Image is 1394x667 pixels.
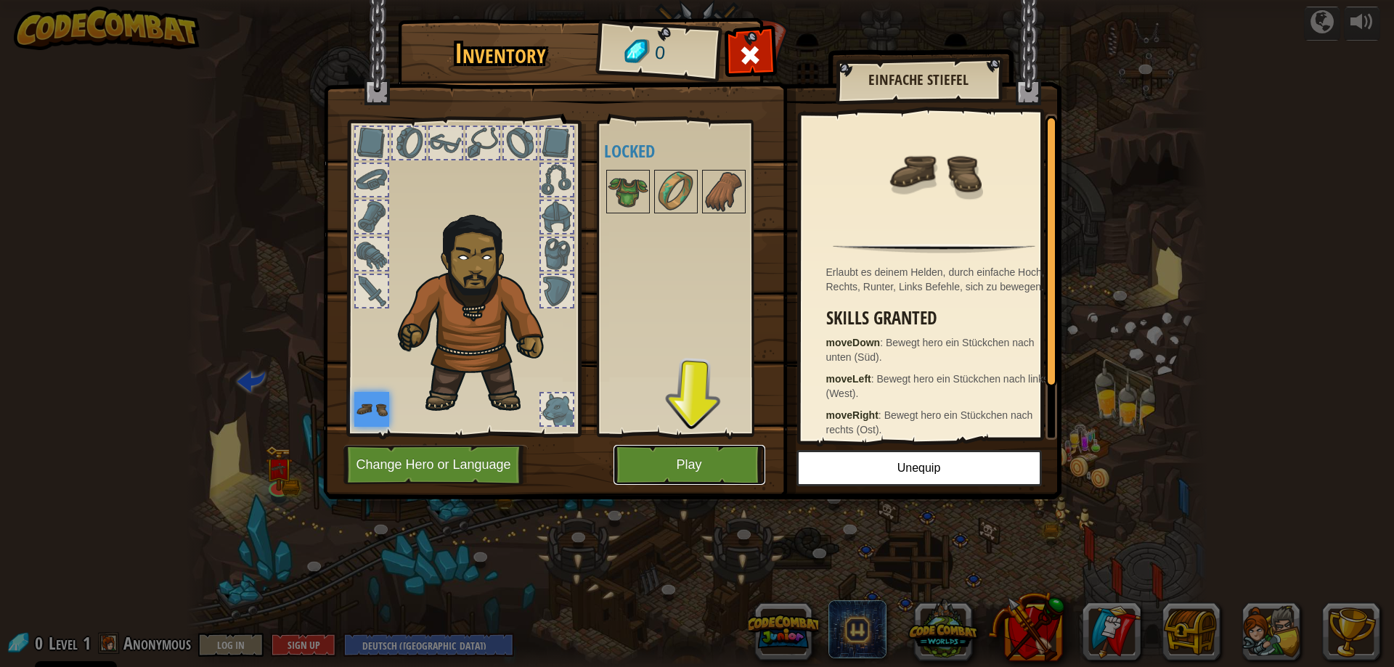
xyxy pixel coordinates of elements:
[826,337,881,348] strong: moveDown
[826,265,1050,294] div: Erlaubt es deinem Helden, durch einfache Hoch, Rechts, Runter, Links Befehle, sich zu bewegen.
[826,409,879,421] strong: moveRight
[604,142,786,160] h4: Locked
[880,337,886,348] span: :
[653,40,666,67] span: 0
[826,337,1035,363] span: Bewegt hero ein Stückchen nach unten (Süd).
[614,445,765,485] button: Play
[833,244,1035,253] img: hr.png
[879,409,884,421] span: :
[391,204,568,415] img: duelist_hair.png
[408,38,593,69] h1: Inventory
[656,171,696,212] img: portrait.png
[704,171,744,212] img: portrait.png
[850,72,987,88] h2: Einfache Stiefel
[887,125,982,219] img: portrait.png
[826,308,1050,328] h3: Skills Granted
[796,450,1042,486] button: Unequip
[826,409,1033,435] span: Bewegt hero ein Stückchen nach rechts (Ost).
[608,171,648,212] img: portrait.png
[826,373,1049,399] span: Bewegt hero ein Stückchen nach links (West).
[343,445,528,485] button: Change Hero or Language
[871,373,877,385] span: :
[354,392,389,427] img: portrait.png
[826,373,871,385] strong: moveLeft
